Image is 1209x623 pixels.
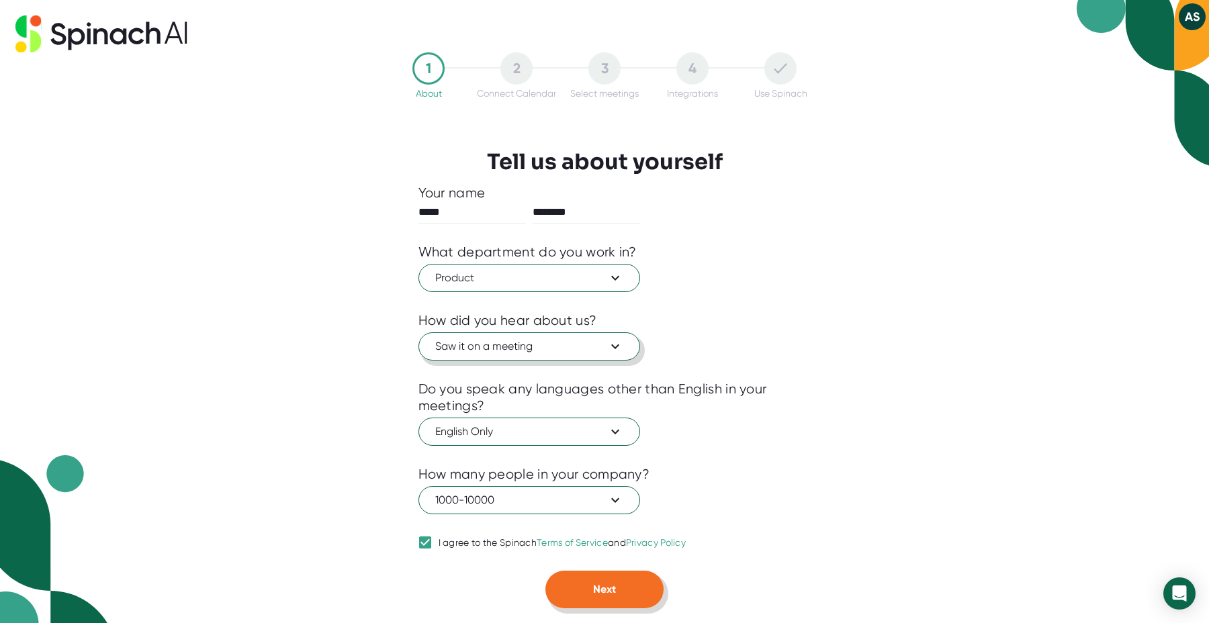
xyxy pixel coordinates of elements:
button: Saw it on a meeting [418,332,640,361]
div: 2 [500,52,533,85]
div: Integrations [667,88,718,99]
div: Do you speak any languages other than English in your meetings? [418,381,791,414]
button: AS [1179,3,1206,30]
span: 1000-10000 [435,492,623,508]
span: English Only [435,424,623,440]
div: Connect Calendar [477,88,556,99]
div: Use Spinach [754,88,807,99]
span: Product [435,270,623,286]
span: Next [593,583,616,595]
a: Privacy Policy [626,537,686,548]
div: 3 [588,52,621,85]
h3: Tell us about yourself [487,149,723,175]
button: Next [545,571,664,608]
div: 4 [676,52,709,85]
button: Product [418,264,640,292]
div: I agree to the Spinach and [439,537,686,549]
div: Your name [418,185,791,201]
span: Saw it on a meeting [435,338,623,354]
button: 1000-10000 [418,486,640,514]
div: 1 [412,52,445,85]
a: Terms of Service [537,537,608,548]
div: How many people in your company? [418,466,650,483]
div: What department do you work in? [418,244,637,260]
div: How did you hear about us? [418,312,597,329]
button: English Only [418,418,640,446]
div: About [416,88,442,99]
div: Open Intercom Messenger [1163,577,1196,610]
div: Select meetings [570,88,639,99]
